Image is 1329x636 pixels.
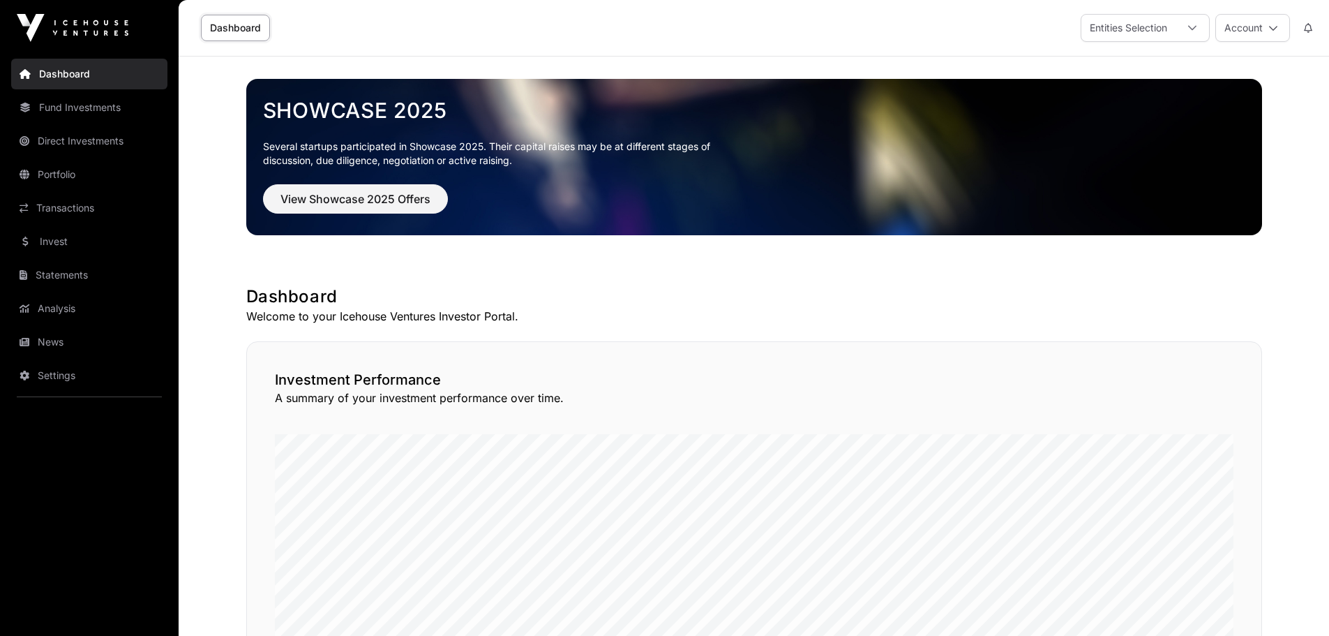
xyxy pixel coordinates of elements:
h2: Investment Performance [275,370,1233,390]
a: Dashboard [11,59,167,89]
span: View Showcase 2025 Offers [280,191,430,207]
p: A summary of your investment performance over time. [275,390,1233,406]
p: Welcome to your Icehouse Ventures Investor Portal. [246,308,1262,325]
button: Account [1215,14,1290,42]
img: Showcase 2025 [246,79,1262,235]
a: News [11,327,167,357]
a: Analysis [11,293,167,324]
button: View Showcase 2025 Offers [263,184,448,214]
a: Invest [11,226,167,257]
a: Statements [11,260,167,290]
a: Direct Investments [11,126,167,156]
a: Portfolio [11,159,167,190]
p: Several startups participated in Showcase 2025. Their capital raises may be at different stages o... [263,140,732,168]
a: Dashboard [201,15,270,41]
h1: Dashboard [246,286,1262,308]
a: Settings [11,360,167,391]
iframe: Chat Widget [1259,569,1329,636]
a: Fund Investments [11,92,167,123]
img: Icehouse Ventures Logo [17,14,128,42]
a: Showcase 2025 [263,98,1245,123]
a: View Showcase 2025 Offers [263,198,448,212]
div: Entities Selection [1081,15,1176,41]
a: Transactions [11,193,167,223]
